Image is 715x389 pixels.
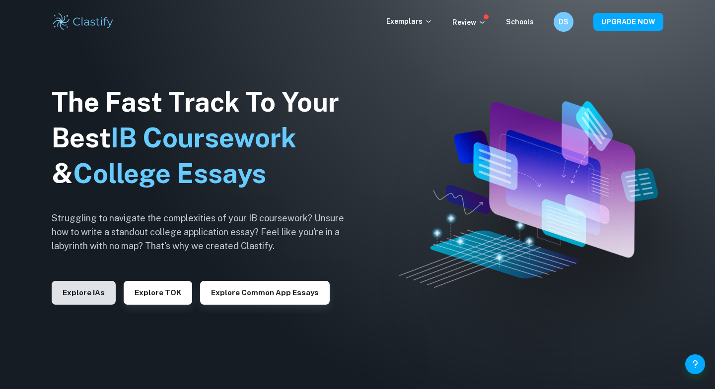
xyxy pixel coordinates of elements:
[52,84,359,192] h1: The Fast Track To Your Best &
[452,17,486,28] p: Review
[558,16,570,27] h6: DS
[200,287,330,297] a: Explore Common App essays
[73,158,266,189] span: College Essays
[593,13,663,31] button: UPGRADE NOW
[554,12,573,32] button: DS
[52,287,116,297] a: Explore IAs
[52,12,115,32] img: Clastify logo
[111,122,296,153] span: IB Coursework
[386,16,432,27] p: Exemplars
[124,287,192,297] a: Explore TOK
[685,354,705,374] button: Help and Feedback
[399,101,658,288] img: Clastify hero
[52,211,359,253] h6: Struggling to navigate the complexities of your IB coursework? Unsure how to write a standout col...
[124,281,192,305] button: Explore TOK
[52,281,116,305] button: Explore IAs
[506,18,534,26] a: Schools
[200,281,330,305] button: Explore Common App essays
